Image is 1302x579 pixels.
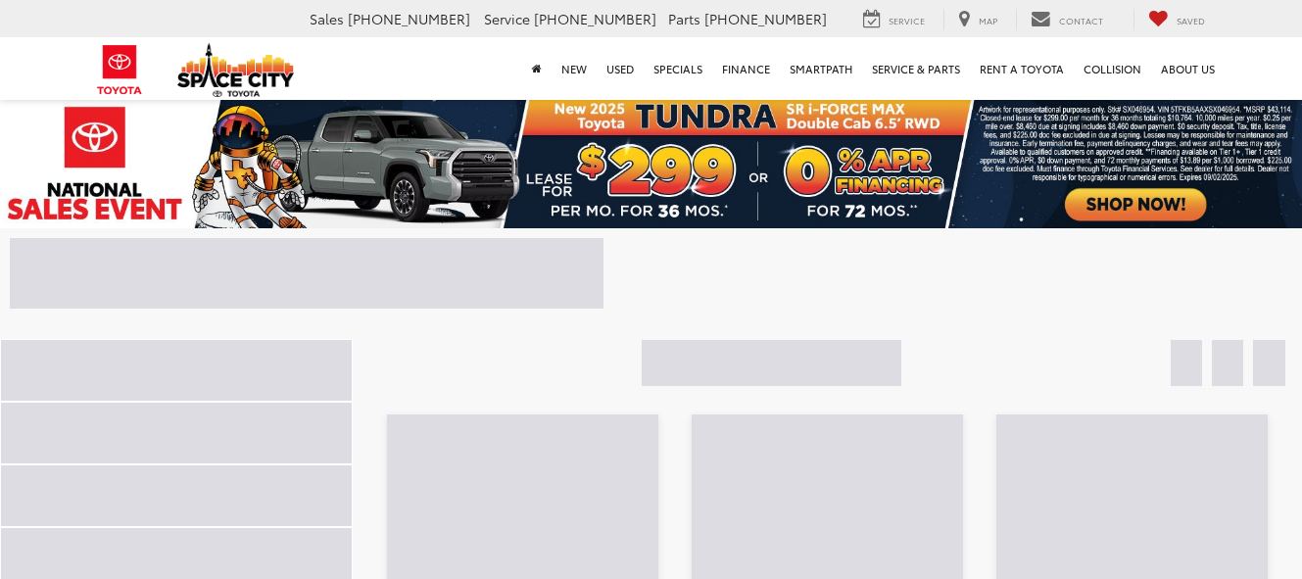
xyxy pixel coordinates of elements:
img: Toyota [83,38,157,102]
a: Map [943,9,1012,30]
span: Parts [668,9,700,28]
a: My Saved Vehicles [1133,9,1220,30]
span: Map [979,14,997,26]
a: Home [522,37,552,100]
span: [PHONE_NUMBER] [348,9,470,28]
a: New [552,37,597,100]
span: Service [484,9,530,28]
span: [PHONE_NUMBER] [704,9,827,28]
a: Service [848,9,940,30]
a: Finance [712,37,780,100]
a: About Us [1151,37,1225,100]
a: Rent a Toyota [970,37,1074,100]
span: Sales [310,9,344,28]
a: Used [597,37,644,100]
span: Saved [1177,14,1205,26]
a: Collision [1074,37,1151,100]
a: SmartPath [780,37,862,100]
img: Space City Toyota [177,43,295,97]
a: Specials [644,37,712,100]
a: Contact [1016,9,1118,30]
span: Service [889,14,925,26]
span: Contact [1059,14,1103,26]
a: Service & Parts [862,37,970,100]
span: [PHONE_NUMBER] [534,9,656,28]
